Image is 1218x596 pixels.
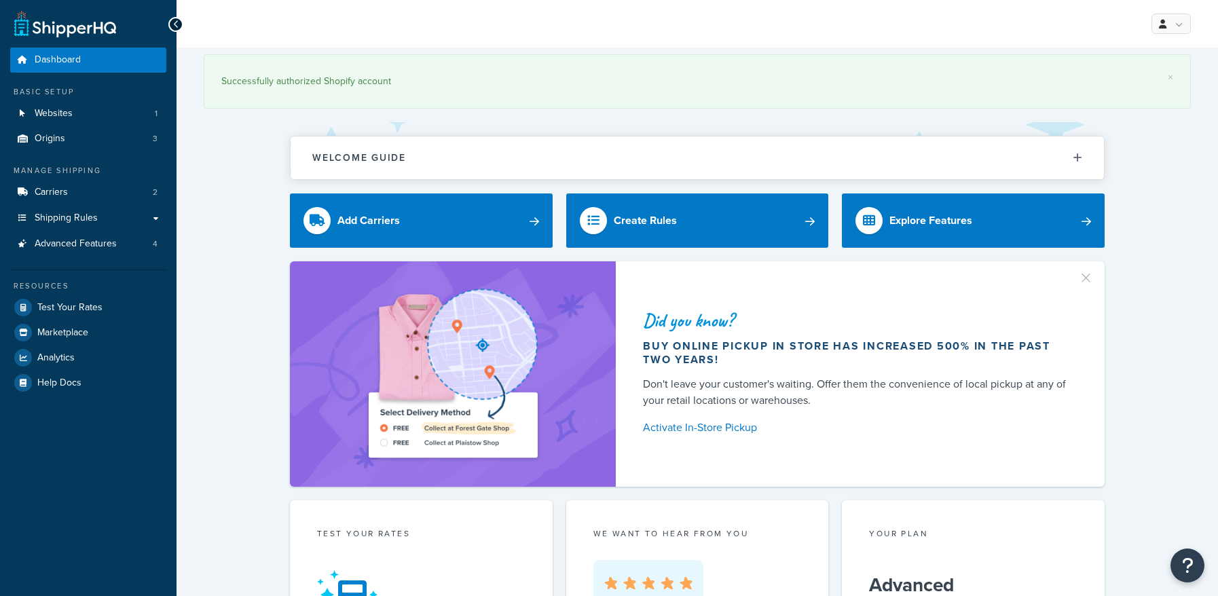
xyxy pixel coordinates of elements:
h2: Welcome Guide [312,153,406,163]
span: Dashboard [35,54,81,66]
a: Add Carriers [290,193,553,248]
span: Origins [35,133,65,145]
a: Test Your Rates [10,295,166,320]
span: Marketplace [37,327,88,339]
a: Analytics [10,346,166,370]
span: Help Docs [37,377,81,389]
img: ad-shirt-map-b0359fc47e01cab431d101c4b569394f6a03f54285957d908178d52f29eb9668.png [330,282,576,466]
span: Websites [35,108,73,119]
div: Test your rates [317,527,525,543]
div: Successfully authorized Shopify account [221,72,1173,91]
span: 1 [155,108,158,119]
a: Explore Features [842,193,1105,248]
p: we want to hear from you [593,527,802,540]
div: Resources [10,280,166,292]
a: Advanced Features4 [10,231,166,257]
span: 4 [153,238,158,250]
button: Welcome Guide [291,136,1104,179]
span: 3 [153,133,158,145]
li: Carriers [10,180,166,205]
div: Buy online pickup in store has increased 500% in the past two years! [643,339,1072,367]
a: Create Rules [566,193,829,248]
div: Explore Features [889,211,972,230]
a: × [1168,72,1173,83]
div: Manage Shipping [10,165,166,176]
a: Marketplace [10,320,166,345]
span: Shipping Rules [35,212,98,224]
span: Advanced Features [35,238,117,250]
a: Carriers2 [10,180,166,205]
a: Shipping Rules [10,206,166,231]
div: Add Carriers [337,211,400,230]
h5: Advanced [869,574,1077,596]
div: Create Rules [614,211,677,230]
div: Basic Setup [10,86,166,98]
button: Open Resource Center [1170,548,1204,582]
div: Did you know? [643,311,1072,330]
a: Help Docs [10,371,166,395]
a: Activate In-Store Pickup [643,418,1072,437]
a: Dashboard [10,48,166,73]
span: Carriers [35,187,68,198]
div: Don't leave your customer's waiting. Offer them the convenience of local pickup at any of your re... [643,376,1072,409]
li: Origins [10,126,166,151]
span: 2 [153,187,158,198]
li: Websites [10,101,166,126]
span: Test Your Rates [37,302,103,314]
a: Websites1 [10,101,166,126]
div: Your Plan [869,527,1077,543]
span: Analytics [37,352,75,364]
li: Advanced Features [10,231,166,257]
a: Origins3 [10,126,166,151]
